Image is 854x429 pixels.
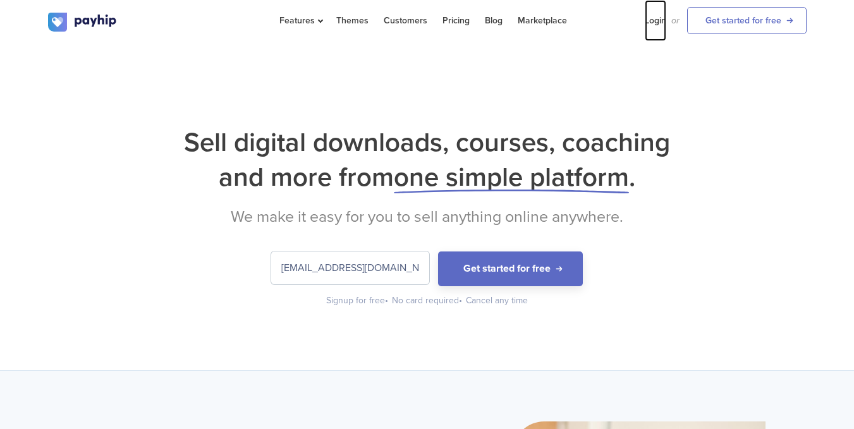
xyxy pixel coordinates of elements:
[438,251,583,286] button: Get started for free
[271,251,429,284] input: Enter your email address
[392,294,463,307] div: No card required
[687,7,807,34] a: Get started for free
[279,15,321,26] span: Features
[466,294,528,307] div: Cancel any time
[48,13,118,32] img: logo.svg
[48,207,807,226] h2: We make it easy for you to sell anything online anywhere.
[629,161,635,193] span: .
[385,295,388,306] span: •
[459,295,462,306] span: •
[326,294,389,307] div: Signup for free
[48,125,807,195] h1: Sell digital downloads, courses, coaching and more from
[394,161,629,193] span: one simple platform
